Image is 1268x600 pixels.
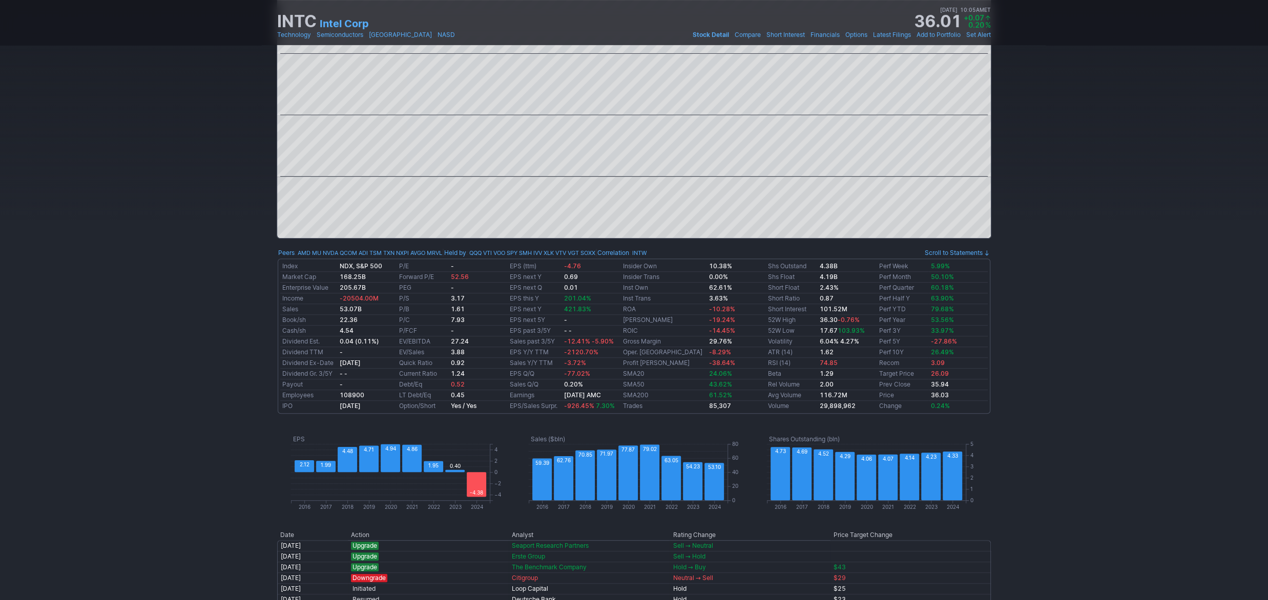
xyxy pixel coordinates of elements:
[397,400,449,411] td: Option/Short
[768,294,800,302] a: Short Ratio
[277,414,628,419] img: nic2x2.gif
[820,359,838,367] span: 74.85
[845,30,867,40] a: Options
[879,370,913,377] a: Target Price
[564,370,590,377] span: -77.02%
[469,248,482,258] a: QQQ
[433,30,436,40] span: •
[369,30,432,40] a: [GEOGRAPHIC_DATA]
[693,30,729,40] a: Stock Detail
[930,273,953,281] span: 50.10%
[820,294,834,302] a: 0.87
[820,380,834,388] b: 2.00
[280,390,338,400] td: Employees
[555,248,566,258] a: VTV
[877,347,928,357] td: Perf 10Y
[709,370,732,377] span: 24.06%
[882,455,893,461] text: 4.07
[564,294,591,302] span: 201.04%
[621,357,706,368] td: Profit [PERSON_NAME]
[564,391,601,399] small: [DATE] AMC
[299,504,310,510] text: 2016
[732,455,738,461] text: 60
[428,462,439,468] text: 1.95
[597,249,629,256] a: Correlation
[340,359,361,367] b: [DATE]
[510,391,534,399] a: Earnings
[621,293,706,304] td: Inst Trans
[818,450,828,456] text: 4.52
[806,30,809,40] span: •
[564,348,598,356] span: -2120.70%
[397,304,449,314] td: P/B
[451,391,465,399] b: 0.45
[621,368,706,379] td: SMA20
[312,248,321,258] a: MU
[282,370,332,377] a: Dividend Gr. 3/5Y
[621,261,706,272] td: Insider Own
[510,402,557,410] a: EPS/Sales Surpr.
[766,379,818,390] td: Rel Volume
[985,20,991,29] span: %
[359,248,368,258] a: ADI
[820,305,847,313] a: 101.52M
[340,337,379,345] a: 0.04 (0.11%)
[970,463,973,469] text: 3
[397,293,449,304] td: P/S
[557,457,571,463] text: 62.76
[451,294,465,302] b: 3.17
[427,248,442,258] a: MRVL
[643,445,657,452] text: 79.02
[410,248,425,258] a: AVGO
[879,359,899,367] a: Recom
[930,359,944,367] span: 3.09
[810,30,840,40] a: Financials
[877,400,928,411] td: Change
[483,248,492,258] a: VTI
[708,464,721,470] text: 53.10
[340,316,358,324] b: 22.36
[766,314,818,325] td: 52W High
[280,261,338,272] td: Index
[280,304,338,314] td: Sales
[280,325,338,336] td: Cash/sh
[508,314,562,325] td: EPS next 5Y
[877,336,928,347] td: Perf 5Y
[508,261,562,272] td: EPS (ttm)
[535,459,549,465] text: 59.39
[364,446,374,453] text: 4.71
[340,284,366,291] b: 205.67B
[768,284,799,291] a: Short Float
[930,294,953,302] span: 63.90%
[686,463,700,469] text: 54.23
[621,390,706,400] td: SMA200
[968,20,984,29] span: 0.20
[766,400,818,411] td: Volume
[564,273,578,281] b: 0.69
[451,273,469,281] span: 52.56
[450,462,461,468] text: 0.40
[340,391,364,399] b: 108900
[564,337,590,345] span: -12.41%
[877,325,928,336] td: Perf 3Y
[621,336,706,347] td: Gross Margin
[947,452,958,458] text: 4.33
[451,370,465,377] b: 1.24
[732,468,738,475] text: 40
[278,248,442,258] div: :
[877,379,928,390] td: Prev Close
[531,435,565,443] text: Sales ($bln)
[904,455,914,461] text: 4.14
[451,316,465,324] b: 7.93
[732,440,738,446] text: 80
[621,400,706,411] td: Trades
[709,316,735,324] span: -19.24%
[397,368,449,379] td: Current Ratio
[839,453,850,459] text: 4.29
[293,435,305,443] text: EPS
[396,248,409,258] a: NXPI
[564,284,578,291] b: 0.01
[877,282,928,293] td: Perf Quarter
[873,31,911,38] span: Latest Filings
[766,368,818,379] td: Beta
